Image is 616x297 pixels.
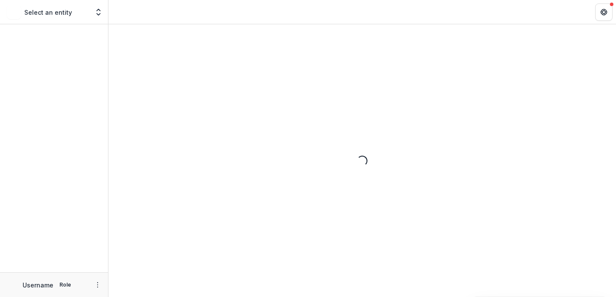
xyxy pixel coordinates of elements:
[23,281,53,290] p: Username
[57,281,74,289] p: Role
[24,8,72,17] p: Select an entity
[92,3,105,21] button: Open entity switcher
[595,3,613,21] button: Get Help
[92,280,103,290] button: More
